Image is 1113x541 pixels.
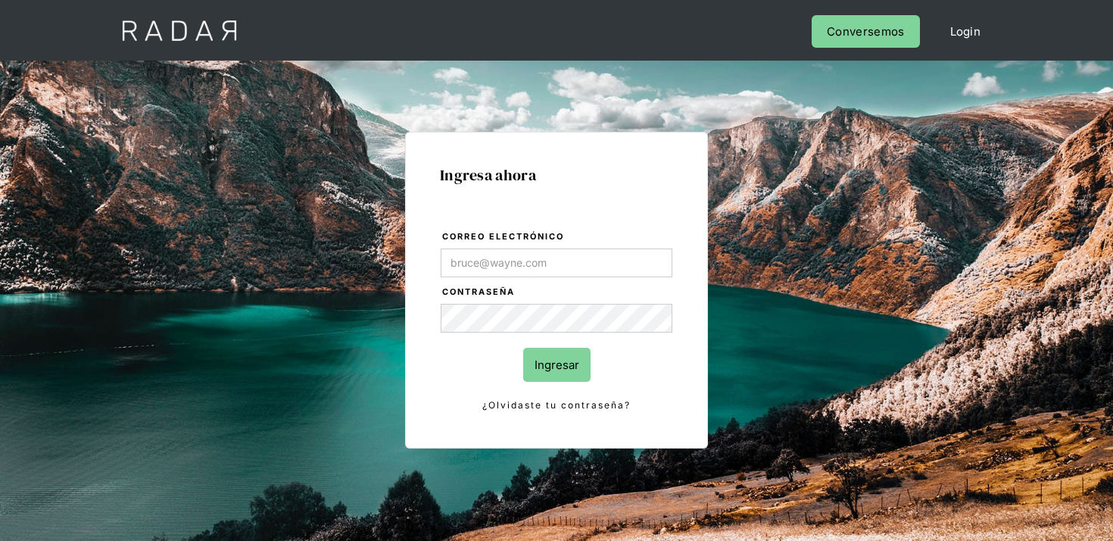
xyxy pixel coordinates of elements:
[442,230,672,245] label: Correo electrónico
[935,15,996,48] a: Login
[440,229,673,414] form: Login Form
[812,15,919,48] a: Conversemos
[442,285,672,300] label: Contraseña
[441,249,672,277] input: bruce@wayne.com
[440,167,673,183] h1: Ingresa ahora
[523,348,591,382] input: Ingresar
[441,397,672,414] a: ¿Olvidaste tu contraseña?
